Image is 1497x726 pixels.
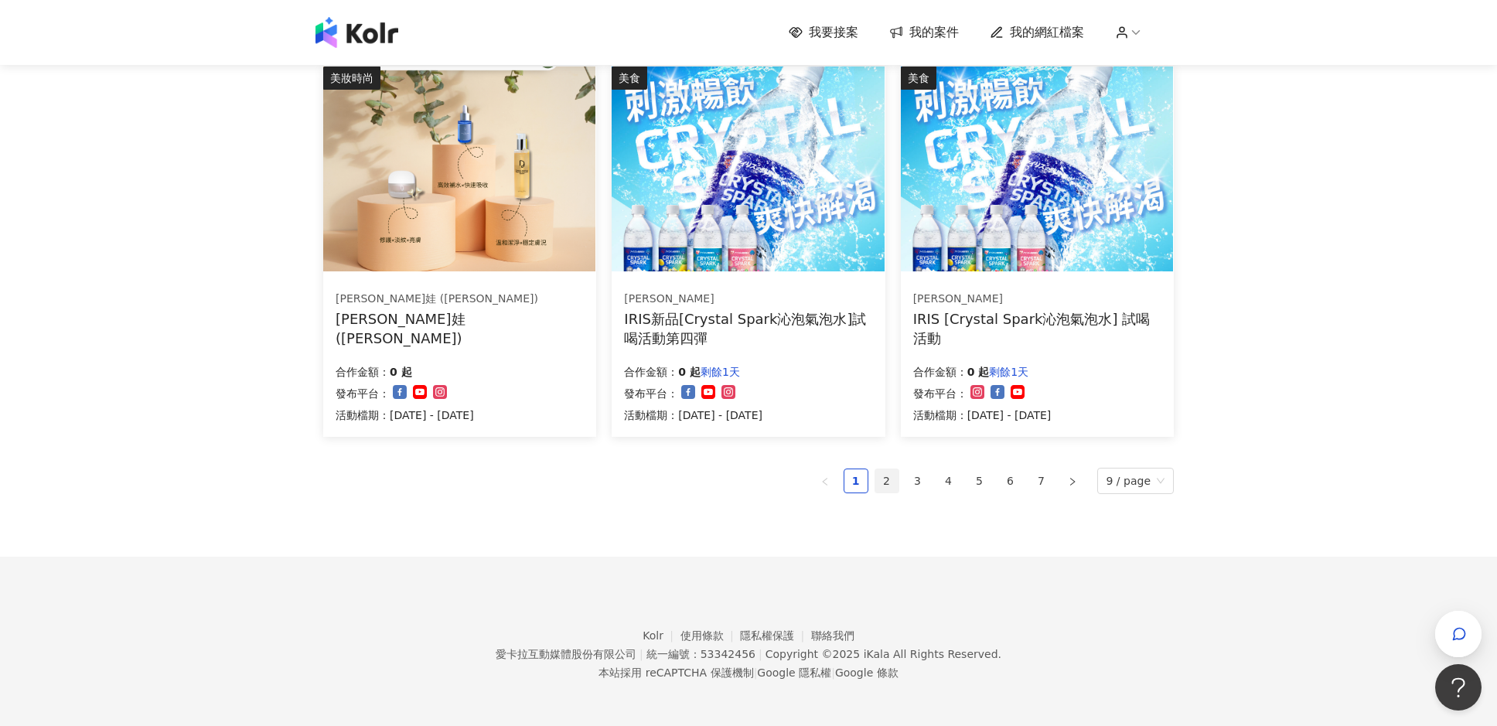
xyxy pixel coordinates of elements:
div: 統一編號：53342456 [646,648,755,660]
div: [PERSON_NAME]娃 ([PERSON_NAME]) [336,291,583,307]
p: 發布平台： [913,384,967,403]
div: 美妝時尚 [323,66,380,90]
a: 5 [968,469,991,493]
div: [PERSON_NAME] [913,291,1161,307]
li: 7 [1029,469,1054,493]
span: 9 / page [1107,469,1165,493]
span: 我的網紅檔案 [1010,24,1084,41]
p: 活動檔期：[DATE] - [DATE] [624,406,762,424]
p: 合作金額： [336,363,390,381]
button: left [813,469,837,493]
p: 合作金額： [913,363,967,381]
div: Copyright © 2025 All Rights Reserved. [766,648,1001,660]
a: 我要接案 [789,24,858,41]
li: 5 [967,469,992,493]
a: 隱私權保護 [740,629,811,642]
a: 1 [844,469,868,493]
span: | [754,666,758,679]
li: 4 [936,469,961,493]
p: 0 起 [967,363,990,381]
a: 4 [937,469,960,493]
a: Google 隱私權 [757,666,831,679]
div: 美食 [901,66,936,90]
p: 0 起 [390,363,412,381]
div: [PERSON_NAME]娃 ([PERSON_NAME]) [336,309,584,348]
a: 3 [906,469,929,493]
a: iKala [864,648,890,660]
p: 活動檔期：[DATE] - [DATE] [336,406,474,424]
a: 聯絡我們 [811,629,854,642]
p: 剩餘1天 [989,363,1028,381]
div: IRIS [Crystal Spark沁泡氣泡水] 試喝活動 [913,309,1161,348]
a: Kolr [643,629,680,642]
p: 剩餘1天 [701,363,740,381]
p: 發布平台： [624,384,678,403]
div: [PERSON_NAME] [624,291,871,307]
li: Next Page [1060,469,1085,493]
div: IRIS新品[Crystal Spark沁泡氣泡水]試喝活動第四彈 [624,309,872,348]
img: Crystal Spark 沁泡氣泡水 [901,66,1173,271]
p: 0 起 [678,363,701,381]
img: Crystal Spark 沁泡氣泡水 [612,66,884,271]
p: 活動檔期：[DATE] - [DATE] [913,406,1052,424]
span: | [831,666,835,679]
span: left [820,477,830,486]
div: Page Size [1097,468,1175,494]
a: 使用條款 [680,629,741,642]
a: 7 [1030,469,1053,493]
span: right [1068,477,1077,486]
a: 我的網紅檔案 [990,24,1084,41]
p: 發布平台： [336,384,390,403]
img: logo [315,17,398,48]
a: Google 條款 [835,666,899,679]
a: 6 [999,469,1022,493]
div: 美食 [612,66,647,90]
li: 6 [998,469,1023,493]
a: 2 [875,469,899,493]
li: Previous Page [813,469,837,493]
img: Diva 神級修護組合 [323,66,595,271]
p: 合作金額： [624,363,678,381]
span: | [639,648,643,660]
span: 本站採用 reCAPTCHA 保護機制 [598,663,898,682]
span: 我的案件 [909,24,959,41]
div: 愛卡拉互動媒體股份有限公司 [496,648,636,660]
iframe: Help Scout Beacon - Open [1435,664,1482,711]
button: right [1060,469,1085,493]
span: | [759,648,762,660]
a: 我的案件 [889,24,959,41]
span: 我要接案 [809,24,858,41]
